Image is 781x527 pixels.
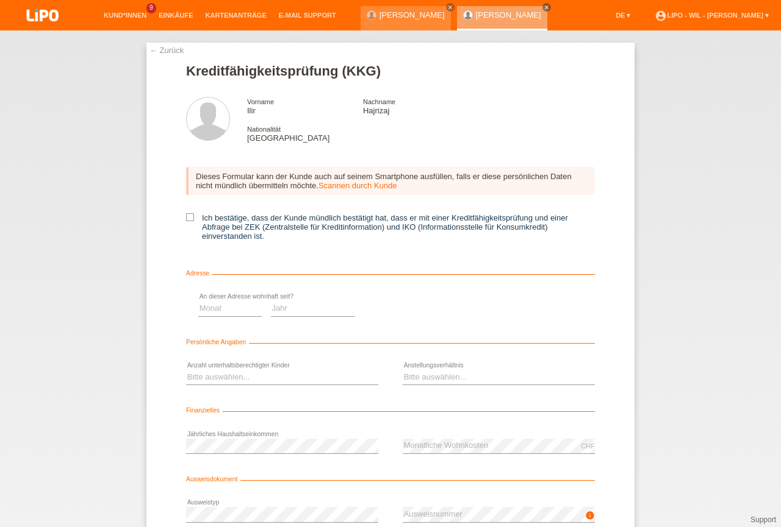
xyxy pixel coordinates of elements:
[649,12,775,19] a: account_circleLIPO - Wil - [PERSON_NAME] ▾
[585,511,595,520] i: info
[153,12,199,19] a: Einkäufe
[12,25,73,34] a: LIPO pay
[146,3,156,13] span: 9
[247,124,363,143] div: [GEOGRAPHIC_DATA]
[363,97,479,115] div: Hajrizaj
[581,442,595,450] div: CHF
[186,407,223,414] span: Finanzielles
[610,12,636,19] a: DE ▾
[186,339,249,345] span: Persönliche Angaben
[446,3,455,12] a: close
[750,515,776,524] a: Support
[186,63,595,79] h1: Kreditfähigkeitsprüfung (KKG)
[380,10,445,19] a: [PERSON_NAME]
[247,126,281,133] span: Nationalität
[476,10,541,19] a: [PERSON_NAME]
[200,12,273,19] a: Kartenanträge
[186,476,240,483] span: Ausweisdokument
[544,4,550,10] i: close
[98,12,153,19] a: Kund*innen
[655,10,667,22] i: account_circle
[447,4,453,10] i: close
[319,181,397,190] a: Scannen durch Kunde
[186,270,212,277] span: Adresse
[585,514,595,522] a: info
[247,98,274,105] span: Vorname
[247,97,363,115] div: Ilir
[149,46,184,55] a: ← Zurück
[542,3,551,12] a: close
[186,213,595,241] label: Ich bestätige, dass der Kunde mündlich bestätigt hat, dass er mit einer Kreditfähigkeitsprüfung u...
[273,12,342,19] a: E-Mail Support
[186,167,595,195] div: Dieses Formular kann der Kunde auch auf seinem Smartphone ausfüllen, falls er diese persönlichen ...
[363,98,395,105] span: Nachname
